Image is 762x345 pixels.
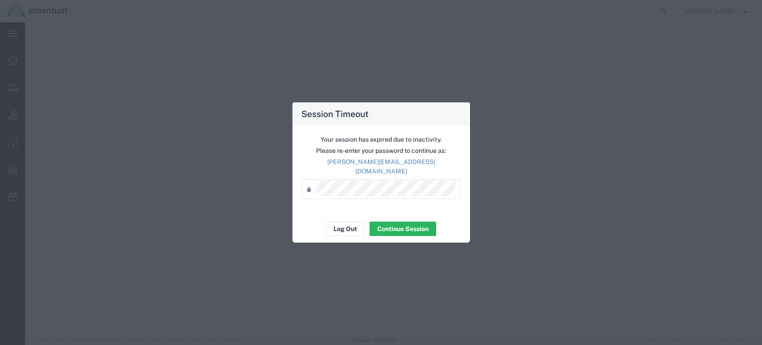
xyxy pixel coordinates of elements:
p: Your session has expired due to inactivity. [302,135,461,144]
button: Log Out [326,222,365,236]
button: Continue Session [370,222,436,236]
p: Please re-enter your password to continue as: [302,146,461,156]
h4: Session Timeout [301,107,369,120]
p: [PERSON_NAME][EMAIL_ADDRESS][DOMAIN_NAME] [302,157,461,176]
